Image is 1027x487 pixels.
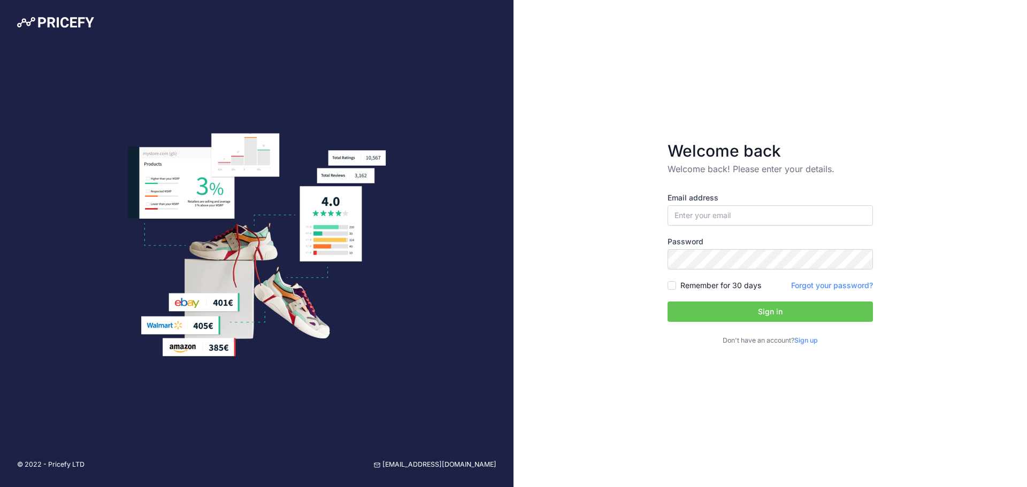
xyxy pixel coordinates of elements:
[668,163,873,175] p: Welcome back! Please enter your details.
[668,205,873,226] input: Enter your email
[794,336,818,344] a: Sign up
[668,336,873,346] p: Don't have an account?
[791,281,873,290] a: Forgot your password?
[668,141,873,160] h3: Welcome back
[17,460,85,470] p: © 2022 - Pricefy LTD
[17,17,94,28] img: Pricefy
[680,280,761,291] label: Remember for 30 days
[668,236,873,247] label: Password
[668,302,873,322] button: Sign in
[668,192,873,203] label: Email address
[374,460,496,470] a: [EMAIL_ADDRESS][DOMAIN_NAME]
